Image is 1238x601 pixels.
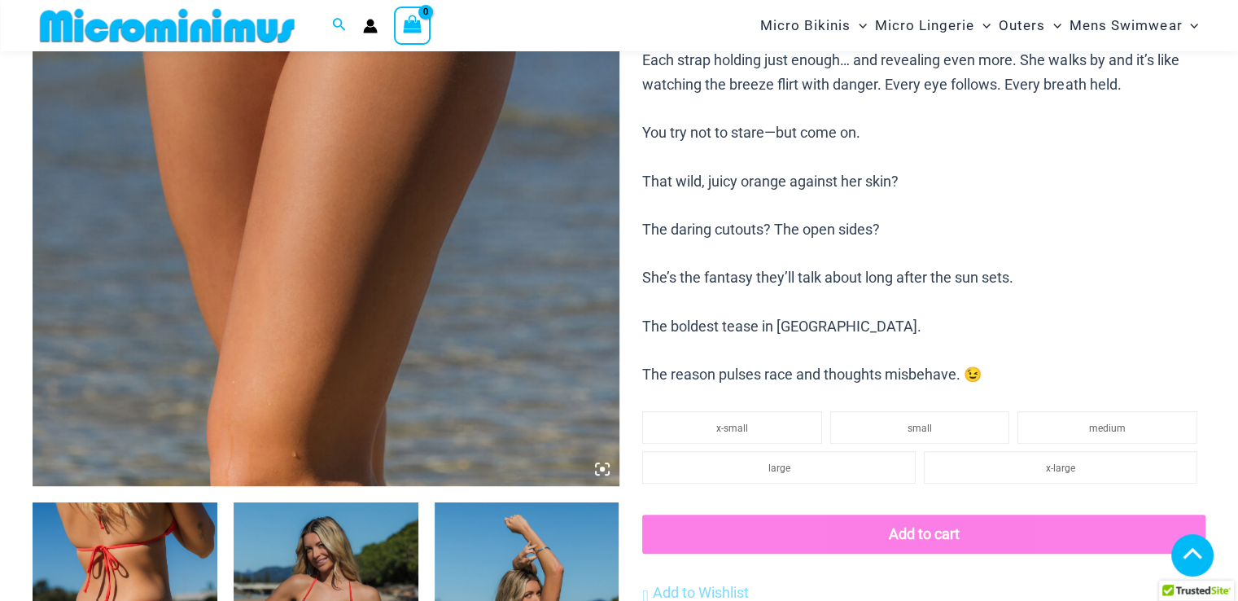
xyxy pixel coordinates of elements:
[642,451,916,484] li: large
[1089,423,1126,434] span: medium
[1182,5,1198,46] span: Menu Toggle
[332,15,347,36] a: Search icon link
[830,411,1010,444] li: small
[1046,463,1075,474] span: x-large
[871,5,995,46] a: Micro LingerieMenu ToggleMenu Toggle
[1065,5,1202,46] a: Mens SwimwearMenu ToggleMenu Toggle
[394,7,431,44] a: View Shopping Cart, empty
[999,5,1045,46] span: Outers
[33,7,301,44] img: MM SHOP LOGO FLAT
[875,5,974,46] span: Micro Lingerie
[653,584,749,601] span: Add to Wishlist
[716,423,748,434] span: x-small
[642,411,822,444] li: x-small
[754,2,1205,49] nav: Site Navigation
[974,5,991,46] span: Menu Toggle
[760,5,851,46] span: Micro Bikinis
[924,451,1197,484] li: x-large
[995,5,1065,46] a: OutersMenu ToggleMenu Toggle
[851,5,867,46] span: Menu Toggle
[1070,5,1182,46] span: Mens Swimwear
[768,463,790,474] span: large
[642,515,1205,554] button: Add to cart
[363,19,378,33] a: Account icon link
[756,5,871,46] a: Micro BikinisMenu ToggleMenu Toggle
[1045,5,1061,46] span: Menu Toggle
[908,423,932,434] span: small
[1017,411,1197,444] li: medium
